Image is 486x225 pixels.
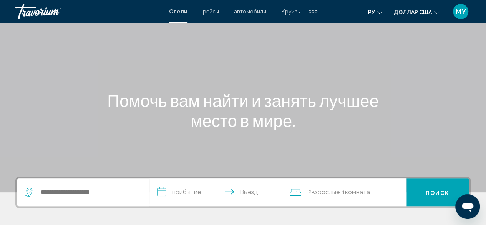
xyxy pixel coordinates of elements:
[169,8,187,15] a: Отели
[282,8,301,15] a: Круизы
[394,9,432,15] font: доллар США
[368,7,382,18] button: Изменить язык
[149,178,282,206] button: Даты заезда и выезда
[340,188,345,196] font: , 1
[309,5,317,18] button: Дополнительные элементы навигации
[15,4,161,19] a: Травориум
[406,178,469,206] button: Поиск
[394,7,439,18] button: Изменить валюту
[308,188,312,196] font: 2
[17,178,469,206] div: Виджет поиска
[345,188,370,196] font: Комната
[426,190,450,196] font: Поиск
[456,7,466,15] font: МУ
[368,9,375,15] font: ру
[312,188,340,196] font: Взрослые
[234,8,266,15] a: автомобили
[282,178,406,206] button: Путешественники: 2 взрослых, 0 детей
[451,3,471,20] button: Меню пользователя
[203,8,219,15] a: рейсы
[455,194,480,219] iframe: Кнопка запуска окна обмена сообщениями
[107,90,379,130] font: Помочь вам найти и занять лучшее место в мире.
